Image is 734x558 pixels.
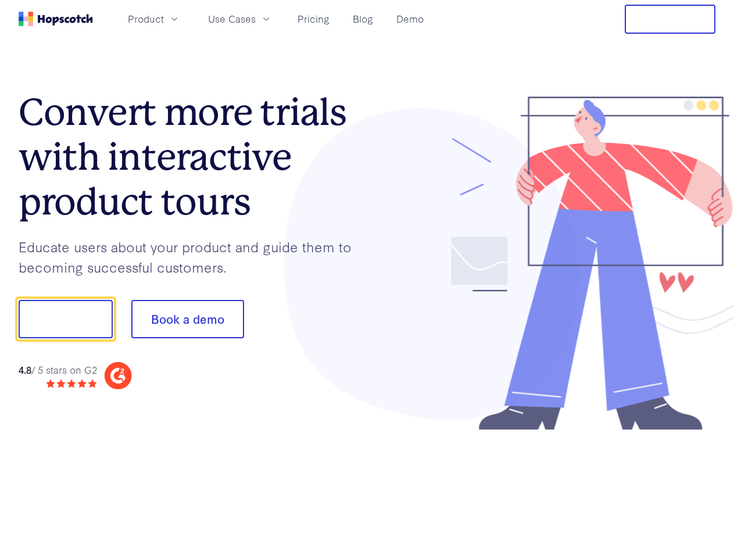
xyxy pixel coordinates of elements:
[392,9,428,28] a: Demo
[201,9,279,28] button: Use Cases
[625,5,715,34] button: Free Trial
[348,9,378,28] a: Blog
[19,12,93,26] a: Home
[19,363,97,377] div: / 5 stars on G2
[128,12,164,26] span: Product
[208,12,256,26] span: Use Cases
[19,300,113,338] button: Show me!
[131,300,244,338] button: Book a demo
[19,363,31,376] strong: 4.8
[19,237,367,277] p: Educate users about your product and guide them to becoming successful customers.
[293,9,334,28] a: Pricing
[121,9,187,28] button: Product
[19,90,367,224] h1: Convert more trials with interactive product tours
